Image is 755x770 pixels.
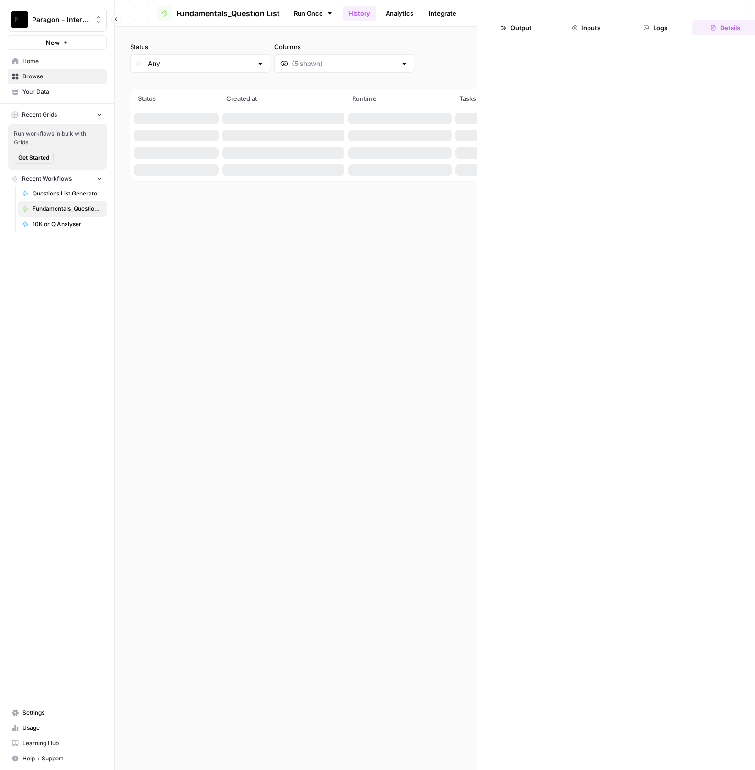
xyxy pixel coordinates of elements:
a: Run Once [288,5,339,22]
span: Your Data [22,87,102,96]
a: Your Data [8,84,107,99]
span: Run workflows in bulk with Grids [14,130,101,147]
span: 10K or Q Analyser [33,220,102,228]
button: Help + Support [8,751,107,766]
a: History [343,6,376,21]
span: Recent Grids [22,110,57,119]
span: Usage [22,724,102,732]
span: New [46,38,60,47]
a: 10K or Q Analyser [18,217,107,232]
a: Usage [8,720,107,736]
button: Workspace: Paragon - Internal Usage [8,8,107,32]
span: Fundamentals_Question List [176,8,280,19]
span: Settings [22,708,102,717]
span: Fundamentals_Question List [33,205,102,213]
th: Tasks [454,89,538,110]
label: Status [130,42,270,52]
button: Recent Grids [8,108,107,122]
button: Logs [623,20,689,35]
button: Recent Workflows [8,172,107,186]
input: Any [148,59,253,68]
span: Paragon - Internal Usage [32,15,90,24]
a: Fundamentals_Question List [157,6,280,21]
button: Output [483,20,549,35]
a: Learning Hub [8,736,107,751]
th: Runtime [346,89,454,110]
a: Analytics [380,6,419,21]
a: Browse [8,69,107,84]
span: Home [22,57,102,65]
input: (5 shown) [292,59,397,68]
span: Questions List Generator 2.0 [33,189,102,198]
label: Columns [274,42,414,52]
a: Fundamentals_Question List [18,201,107,217]
th: Status [132,89,221,110]
a: Settings [8,705,107,720]
span: Learning Hub [22,739,102,748]
button: Inputs [553,20,619,35]
span: Get Started [18,153,49,162]
a: Home [8,54,107,69]
th: Created at [221,89,346,110]
span: Help + Support [22,754,102,763]
span: Browse [22,72,102,81]
button: Get Started [14,152,54,164]
a: Questions List Generator 2.0 [18,186,107,201]
span: Recent Workflows [22,174,72,183]
a: Integrate [423,6,462,21]
button: New [8,35,107,50]
img: Paragon - Internal Usage Logo [11,11,28,28]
